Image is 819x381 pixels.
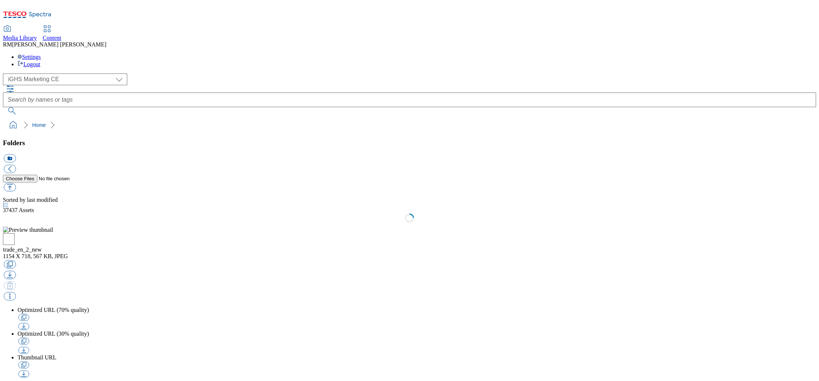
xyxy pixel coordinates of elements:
div: 1154 X 718, 567 KB, JPEG [3,253,816,260]
span: [PERSON_NAME] [PERSON_NAME] [12,41,106,48]
a: Media Library [3,26,37,41]
a: Logout [18,61,40,67]
span: 37437 [3,207,19,213]
span: Optimized URL (70% quality) [18,307,89,313]
img: Preview thumbnail [3,227,53,233]
nav: breadcrumb [3,118,816,132]
span: Sorted by last modified [3,197,58,203]
span: RM [3,41,12,48]
span: Optimized URL (30% quality) [18,331,89,337]
h3: Folders [3,139,816,147]
span: Media Library [3,35,37,41]
a: Home [32,122,46,128]
div: trade_en_2_new [3,246,816,253]
a: Settings [18,54,41,60]
a: home [7,119,19,131]
span: Content [43,35,61,41]
span: Thumbnail URL [18,354,56,361]
a: Content [43,26,61,41]
input: Search by names or tags [3,93,816,107]
span: Assets [3,207,34,213]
